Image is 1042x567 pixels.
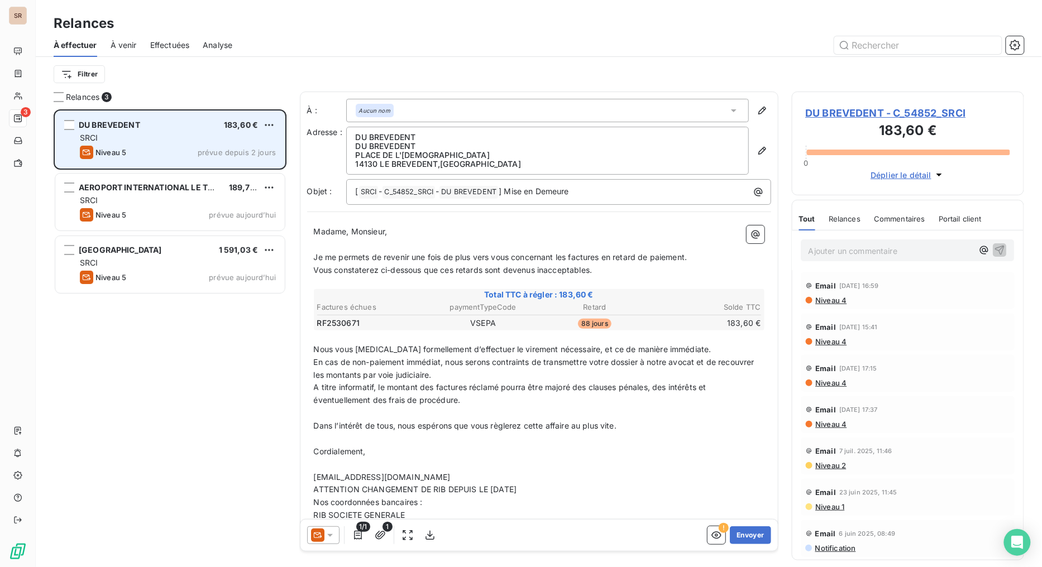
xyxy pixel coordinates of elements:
span: [ [356,186,359,196]
span: [EMAIL_ADDRESS][DOMAIN_NAME] [314,472,451,482]
span: À venir [111,40,137,51]
span: Niveau 5 [95,148,126,157]
span: Commentaires [874,214,925,223]
span: Email [816,529,837,538]
span: prévue aujourd’hui [209,273,276,282]
span: Vous constaterez ci-dessous que ces retards sont devenus inacceptables. [314,265,592,275]
span: Niveau 5 [95,273,126,282]
span: Relances [829,214,861,223]
span: Niveau 4 [815,296,847,305]
p: DU BREVEDENT [356,133,739,142]
span: Effectuées [150,40,190,51]
span: Notification [815,544,857,552]
h3: Relances [54,13,114,33]
span: Tout [799,214,816,223]
button: Filtrer [54,65,105,83]
span: [GEOGRAPHIC_DATA] [79,245,162,254]
span: Total TTC à régler : 183,60 € [316,289,763,300]
span: Niveau 5 [95,210,126,219]
span: [DATE] 15:41 [839,324,878,330]
th: Factures échues [317,301,427,313]
span: Niveau 4 [815,378,847,387]
span: 23 juin 2025, 11:45 [839,489,897,496]
span: DU BREVEDENT - C_54852_SRCI [806,105,1011,121]
span: Madame, Monsieur, [314,227,388,236]
span: En cas de non-paiement immédiat, nous serons contraints de transmettre votre dossier à notre avoc... [314,357,757,379]
span: SRCI [80,133,98,142]
span: Adresse : [307,127,342,137]
span: prévue aujourd’hui [209,210,276,219]
label: À : [307,105,346,116]
span: SRCI [359,186,379,199]
span: Email [816,405,837,414]
span: 6 juin 2025, 08:49 [839,530,896,537]
span: DU BREVEDENT [79,120,140,129]
span: prévue depuis 2 jours [198,148,276,157]
span: [DATE] 17:15 [839,365,877,372]
span: Cordialement, [314,446,366,456]
th: Retard [539,301,650,313]
span: Email [816,281,837,290]
span: RIB SOCIETE GENERALE [314,510,405,520]
span: Niveau 1 [815,502,845,511]
span: Analyse [203,40,232,51]
span: 7 juil. 2025, 11:46 [839,448,892,454]
span: AEROPORT INTERNATIONAL LE TOUQUET [79,182,242,192]
span: À effectuer [54,40,97,51]
span: SRCI [80,195,98,205]
span: Email [816,364,837,373]
div: SR [9,7,27,25]
span: Niveau 4 [815,337,847,346]
p: DU BREVEDENT [356,142,739,151]
span: Email [816,488,837,497]
span: Nos coordonnées bancaires : [314,497,423,507]
span: A titre informatif, le montant des factures réclamé pourra être majoré des clauses pénales, des i... [314,382,709,405]
span: 0 [804,158,808,167]
span: 3 [102,92,112,102]
span: 183,60 € [224,120,258,129]
span: SRCI [80,258,98,267]
span: RF2530671 [317,318,360,329]
span: Je me permets de revenir une fois de plus vers vous concernant les factures en retard de paiement. [314,252,687,262]
span: [DATE] 16:59 [839,282,879,289]
span: ATTENTION CHANGEMENT DE RIB DEPUIS LE [DATE] [314,484,517,494]
img: Logo LeanPay [9,542,27,560]
input: Rechercher [834,36,1002,54]
span: Nous vous [MEDICAL_DATA] formellement d’effectuer le virement nécessaire, et ce de manière immédi... [314,344,711,354]
em: Aucun nom [359,107,390,114]
span: 3 [21,107,31,117]
span: - [379,186,382,196]
span: 1 591,03 € [219,245,259,254]
span: DU BREVEDENT [439,186,498,199]
button: Envoyer [730,526,771,544]
span: 1/1 [356,522,370,532]
span: 189,72 € [229,182,262,192]
p: PLACE DE L'[DEMOGRAPHIC_DATA] [356,151,739,160]
span: Relances [66,92,99,103]
span: C_54852_SRCI [383,186,435,199]
span: - [436,186,439,196]
h3: 183,60 € [806,121,1011,143]
th: Solde TTC [651,301,762,313]
td: VSEPA [428,317,538,329]
span: Déplier le détail [871,169,931,181]
span: Email [816,446,837,455]
span: Dans l’intérêt de tous, nous espérons que vous règlerez cette affaire au plus vite. [314,421,616,430]
span: 1 [383,522,393,532]
div: Open Intercom Messenger [1004,529,1031,556]
span: Niveau 2 [815,461,847,470]
span: ] Mise en Demeure [499,186,569,196]
span: Niveau 4 [815,420,847,429]
span: Portail client [939,214,982,223]
span: 88 jours [578,319,611,329]
p: 14130 LE BREVEDENT , [GEOGRAPHIC_DATA] [356,160,739,169]
span: Email [816,323,837,331]
span: [DATE] 17:37 [839,406,878,413]
td: 183,60 € [651,317,762,329]
button: Déplier le détail [867,169,948,181]
span: Objet : [307,186,332,196]
th: paymentTypeCode [428,301,538,313]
